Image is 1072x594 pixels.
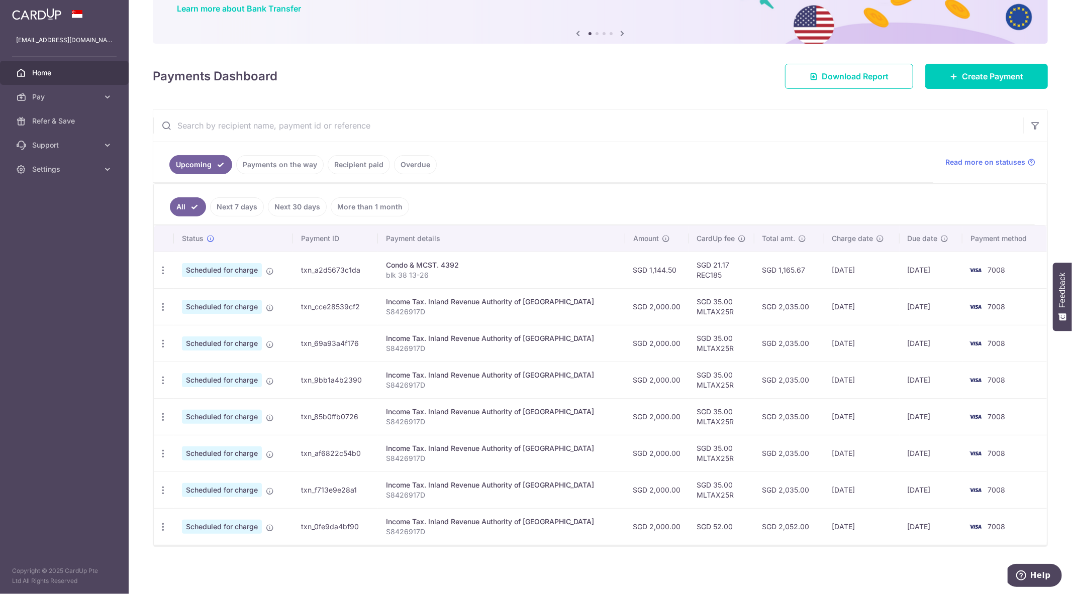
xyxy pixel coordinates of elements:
td: [DATE] [900,435,963,471]
span: Scheduled for charge [182,520,262,534]
span: Feedback [1058,273,1067,308]
td: [DATE] [824,398,900,435]
td: txn_f713e9e28a1 [293,471,378,508]
td: SGD 2,000.00 [625,471,689,508]
span: Amount [633,233,659,244]
img: Bank Card [965,411,986,423]
span: Scheduled for charge [182,336,262,350]
span: Pay [32,92,99,102]
span: Charge date [832,233,873,244]
span: Scheduled for charge [182,483,262,497]
p: S8426917D [386,453,617,463]
span: Refer & Save [32,116,99,126]
span: 7008 [988,376,1005,384]
input: Search by recipient name, payment id or reference [153,109,1023,142]
span: Scheduled for charge [182,373,262,387]
a: Download Report [785,64,913,89]
td: [DATE] [900,325,963,362]
td: SGD 1,144.50 [625,252,689,288]
th: Payment ID [293,225,378,252]
div: Income Tax. Inland Revenue Authority of [GEOGRAPHIC_DATA] [386,370,617,380]
span: 7008 [988,412,1005,421]
td: [DATE] [824,288,900,325]
td: SGD 1,165.67 [754,252,824,288]
span: Scheduled for charge [182,300,262,314]
span: 7008 [988,449,1005,457]
a: Create Payment [925,64,1048,89]
td: txn_9bb1a4b2390 [293,362,378,398]
p: blk 38 13-26 [386,270,617,280]
td: txn_0fe9da4bf90 [293,508,378,545]
p: S8426917D [386,417,617,427]
a: More than 1 month [331,197,409,216]
a: Next 30 days [268,197,327,216]
span: 7008 [988,266,1005,274]
td: SGD 35.00 MLTAX25R [689,398,754,435]
span: 7008 [988,302,1005,311]
th: Payment details [378,225,625,252]
span: Settings [32,164,99,174]
span: Home [32,68,99,78]
img: CardUp [12,8,61,20]
a: Next 7 days [210,197,264,216]
td: [DATE] [900,362,963,398]
td: SGD 2,035.00 [754,398,824,435]
div: Income Tax. Inland Revenue Authority of [GEOGRAPHIC_DATA] [386,297,617,307]
span: Due date [908,233,938,244]
td: txn_85b0ffb0726 [293,398,378,435]
td: [DATE] [900,252,963,288]
p: S8426917D [386,307,617,317]
div: Income Tax. Inland Revenue Authority of [GEOGRAPHIC_DATA] [386,407,617,417]
td: SGD 35.00 MLTAX25R [689,435,754,471]
td: SGD 2,035.00 [754,288,824,325]
span: Read more on statuses [945,157,1025,167]
td: [DATE] [900,398,963,435]
th: Payment method [962,225,1047,252]
td: SGD 2,035.00 [754,325,824,362]
td: [DATE] [900,288,963,325]
td: SGD 2,000.00 [625,508,689,545]
td: [DATE] [900,508,963,545]
p: S8426917D [386,343,617,353]
img: Bank Card [965,374,986,386]
td: [DATE] [824,325,900,362]
span: Download Report [822,70,889,82]
td: [DATE] [900,471,963,508]
td: [DATE] [824,508,900,545]
a: All [170,197,206,216]
div: Income Tax. Inland Revenue Authority of [GEOGRAPHIC_DATA] [386,333,617,343]
td: SGD 2,000.00 [625,362,689,398]
a: Learn more about Bank Transfer [177,4,301,14]
td: [DATE] [824,252,900,288]
td: SGD 35.00 MLTAX25R [689,362,754,398]
td: SGD 35.00 MLTAX25R [689,325,754,362]
span: 7008 [988,522,1005,531]
td: [DATE] [824,362,900,398]
img: Bank Card [965,521,986,533]
div: Income Tax. Inland Revenue Authority of [GEOGRAPHIC_DATA] [386,443,617,453]
div: Income Tax. Inland Revenue Authority of [GEOGRAPHIC_DATA] [386,517,617,527]
td: SGD 2,035.00 [754,435,824,471]
div: Condo & MCST. 4392 [386,260,617,270]
td: SGD 2,035.00 [754,362,824,398]
img: Bank Card [965,447,986,459]
span: Support [32,140,99,150]
td: txn_69a93a4f176 [293,325,378,362]
p: S8426917D [386,527,617,537]
span: 7008 [988,486,1005,494]
iframe: Opens a widget where you can find more information [1008,564,1062,589]
a: Payments on the way [236,155,324,174]
td: SGD 2,000.00 [625,398,689,435]
span: 7008 [988,339,1005,347]
span: Scheduled for charge [182,446,262,460]
td: SGD 2,000.00 [625,288,689,325]
span: Create Payment [962,70,1023,82]
div: Income Tax. Inland Revenue Authority of [GEOGRAPHIC_DATA] [386,480,617,490]
td: txn_af6822c54b0 [293,435,378,471]
a: Recipient paid [328,155,390,174]
span: Scheduled for charge [182,410,262,424]
span: Scheduled for charge [182,263,262,277]
a: Upcoming [169,155,232,174]
td: SGD 21.17 REC185 [689,252,754,288]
